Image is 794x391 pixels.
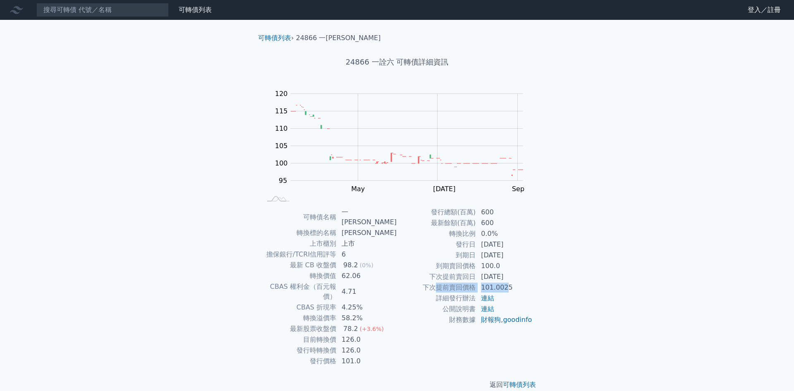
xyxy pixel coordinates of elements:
[275,90,288,98] tspan: 120
[433,185,455,193] tspan: [DATE]
[360,326,384,332] span: (+3.6%)
[261,345,337,356] td: 發行時轉換價
[360,262,373,269] span: (0%)
[258,34,291,42] a: 可轉債列表
[296,33,381,43] li: 24866 一[PERSON_NAME]
[337,228,397,238] td: [PERSON_NAME]
[251,56,543,68] h1: 24866 一詮六 可轉債詳細資訊
[261,324,337,334] td: 最新股票收盤價
[261,228,337,238] td: 轉換標的名稱
[258,33,294,43] li: ›
[476,271,533,282] td: [DATE]
[476,207,533,218] td: 600
[476,218,533,228] td: 600
[275,159,288,167] tspan: 100
[337,334,397,345] td: 126.0
[476,250,533,261] td: [DATE]
[503,381,536,389] a: 可轉債列表
[337,302,397,313] td: 4.25%
[753,351,794,391] iframe: Chat Widget
[275,142,288,150] tspan: 105
[476,261,533,271] td: 100.0
[397,250,476,261] td: 到期日
[179,6,212,14] a: 可轉債列表
[351,185,365,193] tspan: May
[397,271,476,282] td: 下次提前賣回日
[397,228,476,239] td: 轉換比例
[481,294,494,302] a: 連結
[337,207,397,228] td: 一[PERSON_NAME]
[337,281,397,302] td: 4.71
[337,238,397,249] td: 上市
[741,3,787,17] a: 登入／註冊
[397,314,476,325] td: 財務數據
[261,271,337,281] td: 轉換價值
[397,218,476,228] td: 最新餘額(百萬)
[261,238,337,249] td: 上市櫃別
[261,249,337,260] td: 擔保銀行/TCRI信用評等
[261,260,337,271] td: 最新 CB 收盤價
[337,271,397,281] td: 62.06
[753,351,794,391] div: 聊天小工具
[476,314,533,325] td: ,
[337,356,397,367] td: 101.0
[397,293,476,304] td: 詳細發行辦法
[36,3,169,17] input: 搜尋可轉債 代號／名稱
[342,260,360,270] div: 98.2
[476,239,533,250] td: [DATE]
[476,228,533,239] td: 0.0%
[261,302,337,313] td: CBAS 折現率
[261,313,337,324] td: 轉換溢價率
[261,356,337,367] td: 發行價格
[275,125,288,132] tspan: 110
[481,305,494,313] a: 連結
[397,261,476,271] td: 到期賣回價格
[337,313,397,324] td: 58.2%
[342,324,360,334] div: 78.2
[261,281,337,302] td: CBAS 權利金（百元報價）
[476,282,533,293] td: 101.0025
[261,207,337,228] td: 可轉債名稱
[503,316,532,324] a: goodinfo
[337,249,397,260] td: 6
[397,207,476,218] td: 發行總額(百萬)
[397,304,476,314] td: 公開說明書
[275,107,288,115] tspan: 115
[251,380,543,390] p: 返回
[261,334,337,345] td: 目前轉換價
[271,90,536,210] g: Chart
[397,239,476,250] td: 發行日
[337,345,397,356] td: 126.0
[481,316,501,324] a: 財報狗
[397,282,476,293] td: 下次提前賣回價格
[512,185,524,193] tspan: Sep
[279,177,287,185] tspan: 95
